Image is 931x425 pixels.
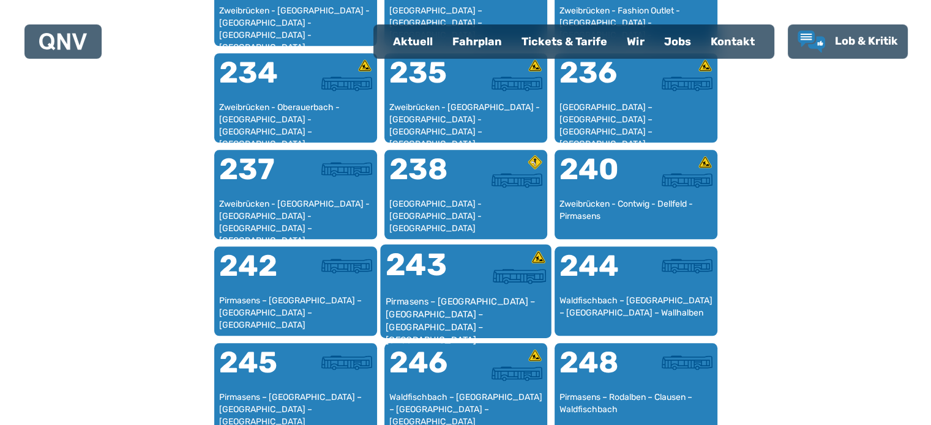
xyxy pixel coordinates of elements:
div: Pirmasens – [GEOGRAPHIC_DATA] – [GEOGRAPHIC_DATA] – [GEOGRAPHIC_DATA] [219,295,372,331]
div: Zweibrücken - Fashion Outlet - [GEOGRAPHIC_DATA] - [GEOGRAPHIC_DATA] - [GEOGRAPHIC_DATA] [559,5,712,41]
div: [GEOGRAPHIC_DATA] – [GEOGRAPHIC_DATA] – [GEOGRAPHIC_DATA] – [GEOGRAPHIC_DATA] – [GEOGRAPHIC_DATA] [389,5,542,41]
div: 235 [389,58,466,102]
a: Jobs [654,26,701,57]
a: Aktuell [383,26,443,57]
img: Überlandbus [321,355,372,370]
img: Überlandbus [492,76,542,91]
div: Zweibrücken - [GEOGRAPHIC_DATA] - [GEOGRAPHIC_DATA] - [GEOGRAPHIC_DATA] – [GEOGRAPHIC_DATA] [219,198,372,234]
div: Zweibrücken - Oberauerbach - [GEOGRAPHIC_DATA] - [GEOGRAPHIC_DATA] – [GEOGRAPHIC_DATA] [219,102,372,138]
div: 245 [219,348,296,392]
a: QNV Logo [39,29,87,54]
div: Pirmasens – [GEOGRAPHIC_DATA] – [GEOGRAPHIC_DATA] – [GEOGRAPHIC_DATA] – [GEOGRAPHIC_DATA] [385,295,546,333]
img: Überlandbus [662,355,712,370]
a: Fahrplan [443,26,512,57]
div: 238 [389,155,466,199]
img: Überlandbus [662,76,712,91]
div: Waldfischbach – [GEOGRAPHIC_DATA] – [GEOGRAPHIC_DATA] – Wallhalben [559,295,712,331]
img: Überlandbus [662,173,712,188]
div: 237 [219,155,296,199]
img: Überlandbus [662,259,712,273]
a: Tickets & Tarife [512,26,617,57]
div: [GEOGRAPHIC_DATA] - [GEOGRAPHIC_DATA] - [GEOGRAPHIC_DATA] [389,198,542,234]
a: Kontakt [701,26,765,57]
div: 240 [559,155,636,199]
div: 242 [219,251,296,295]
div: 244 [559,251,636,295]
img: Überlandbus [321,162,372,177]
a: Lob & Kritik [798,31,898,53]
div: 248 [559,348,636,392]
img: QNV Logo [39,33,87,50]
div: 246 [389,348,466,392]
div: 236 [559,58,636,102]
img: Überlandbus [492,173,542,188]
div: Zweibrücken - [GEOGRAPHIC_DATA] - [GEOGRAPHIC_DATA] - [GEOGRAPHIC_DATA] - [GEOGRAPHIC_DATA] - [GE... [219,5,372,41]
img: Überlandbus [321,76,372,91]
div: 234 [219,58,296,102]
div: 243 [385,249,465,295]
a: Wir [617,26,654,57]
img: Überlandbus [321,259,372,273]
img: Überlandbus [492,366,542,381]
div: [GEOGRAPHIC_DATA] – [GEOGRAPHIC_DATA] – [GEOGRAPHIC_DATA] – [GEOGRAPHIC_DATA] [559,102,712,138]
div: Zweibrücken - Contwig - Dellfeld - Pirmasens [559,198,712,234]
span: Lob & Kritik [835,34,898,48]
div: Zweibrücken - [GEOGRAPHIC_DATA] - [GEOGRAPHIC_DATA] - [GEOGRAPHIC_DATA] – [GEOGRAPHIC_DATA] [389,102,542,138]
img: Überlandbus [493,268,546,284]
